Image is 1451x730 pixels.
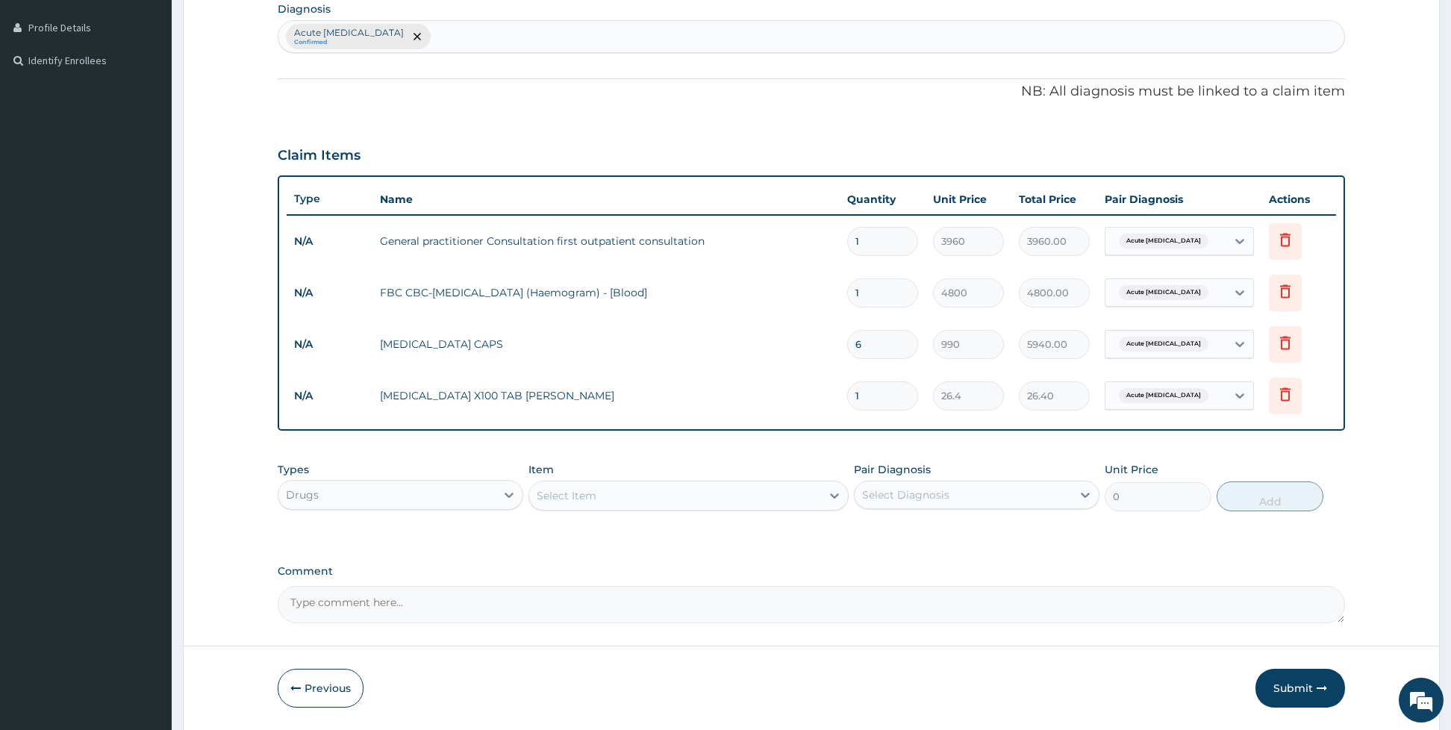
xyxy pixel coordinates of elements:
[278,669,363,708] button: Previous
[372,381,840,411] td: [MEDICAL_DATA] X100 TAB [PERSON_NAME]
[294,39,404,46] small: Confirmed
[1217,481,1323,511] button: Add
[294,27,404,39] p: Acute [MEDICAL_DATA]
[287,382,372,410] td: N/A
[286,487,319,502] div: Drugs
[278,464,309,476] label: Types
[926,184,1011,214] th: Unit Price
[411,30,424,43] span: remove selection option
[537,488,596,503] div: Select Item
[287,228,372,255] td: N/A
[287,185,372,213] th: Type
[372,184,840,214] th: Name
[854,462,931,477] label: Pair Diagnosis
[1011,184,1097,214] th: Total Price
[528,462,554,477] label: Item
[278,1,331,16] label: Diagnosis
[840,184,926,214] th: Quantity
[372,329,840,359] td: [MEDICAL_DATA] CAPS
[278,565,1345,578] label: Comment
[1119,285,1208,300] span: Acute [MEDICAL_DATA]
[372,226,840,256] td: General practitioner Consultation first outpatient consultation
[287,279,372,307] td: N/A
[1097,184,1261,214] th: Pair Diagnosis
[1261,184,1336,214] th: Actions
[1255,669,1345,708] button: Submit
[862,487,949,502] div: Select Diagnosis
[278,148,361,164] h3: Claim Items
[7,408,284,460] textarea: Type your message and hit 'Enter'
[1119,337,1208,352] span: Acute [MEDICAL_DATA]
[87,188,206,339] span: We're online!
[28,75,60,112] img: d_794563401_company_1708531726252_794563401
[287,331,372,358] td: N/A
[1119,234,1208,249] span: Acute [MEDICAL_DATA]
[1119,388,1208,403] span: Acute [MEDICAL_DATA]
[78,84,251,103] div: Chat with us now
[1105,462,1158,477] label: Unit Price
[245,7,281,43] div: Minimize live chat window
[372,278,840,308] td: FBC CBC-[MEDICAL_DATA] (Haemogram) - [Blood]
[278,82,1345,102] p: NB: All diagnosis must be linked to a claim item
